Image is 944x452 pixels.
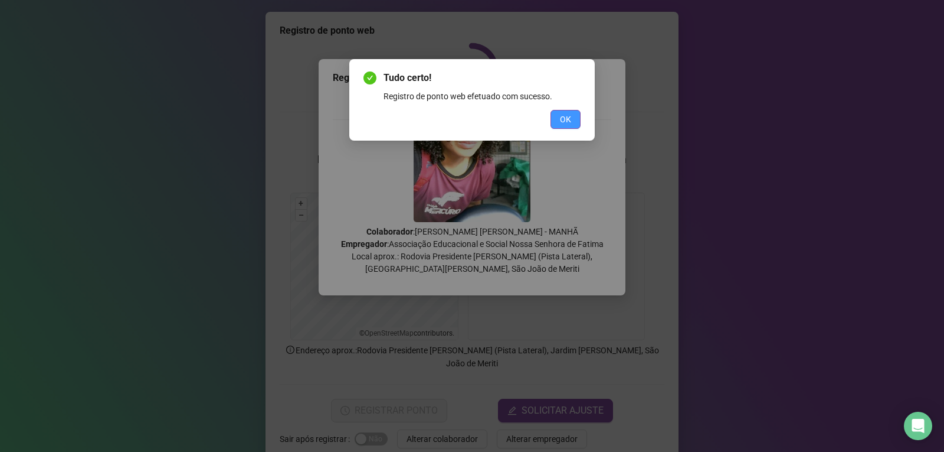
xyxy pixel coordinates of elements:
[383,71,581,85] span: Tudo certo!
[383,90,581,103] div: Registro de ponto web efetuado com sucesso.
[363,71,376,84] span: check-circle
[550,110,581,129] button: OK
[904,412,932,440] div: Open Intercom Messenger
[560,113,571,126] span: OK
